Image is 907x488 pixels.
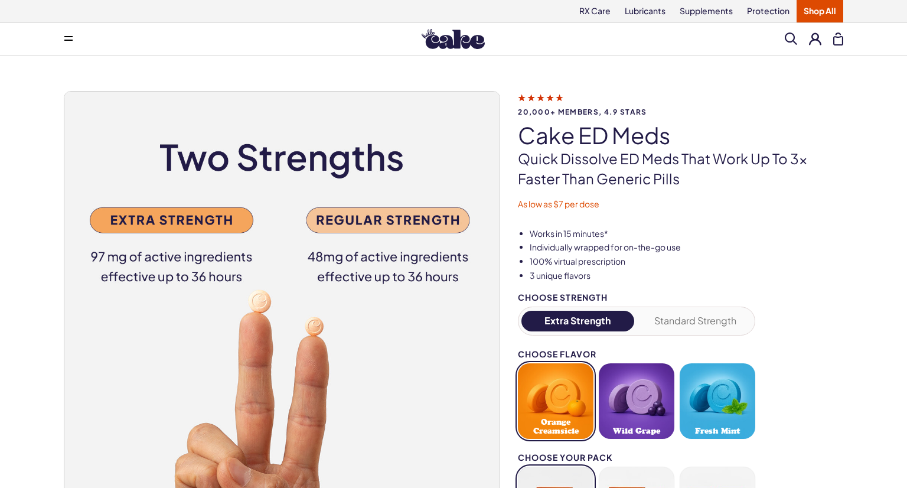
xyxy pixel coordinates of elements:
[640,311,752,331] button: Standard Strength
[518,199,843,210] p: As low as $7 per dose
[530,228,843,240] li: Works in 15 minutes*
[695,427,740,435] span: Fresh Mint
[521,418,590,435] span: Orange Creamsicle
[422,29,485,49] img: Hello Cake
[518,149,843,188] p: Quick dissolve ED Meds that work up to 3x faster than generic pills
[518,350,755,359] div: Choose Flavor
[530,256,843,268] li: 100% virtual prescription
[518,123,843,148] h1: Cake ED Meds
[518,108,843,116] span: 20,000+ members, 4.9 stars
[518,92,843,116] a: 20,000+ members, 4.9 stars
[521,311,634,331] button: Extra Strength
[530,270,843,282] li: 3 unique flavors
[518,293,755,302] div: Choose Strength
[613,427,660,435] span: Wild Grape
[518,453,755,462] div: Choose your pack
[530,242,843,253] li: Individually wrapped for on-the-go use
